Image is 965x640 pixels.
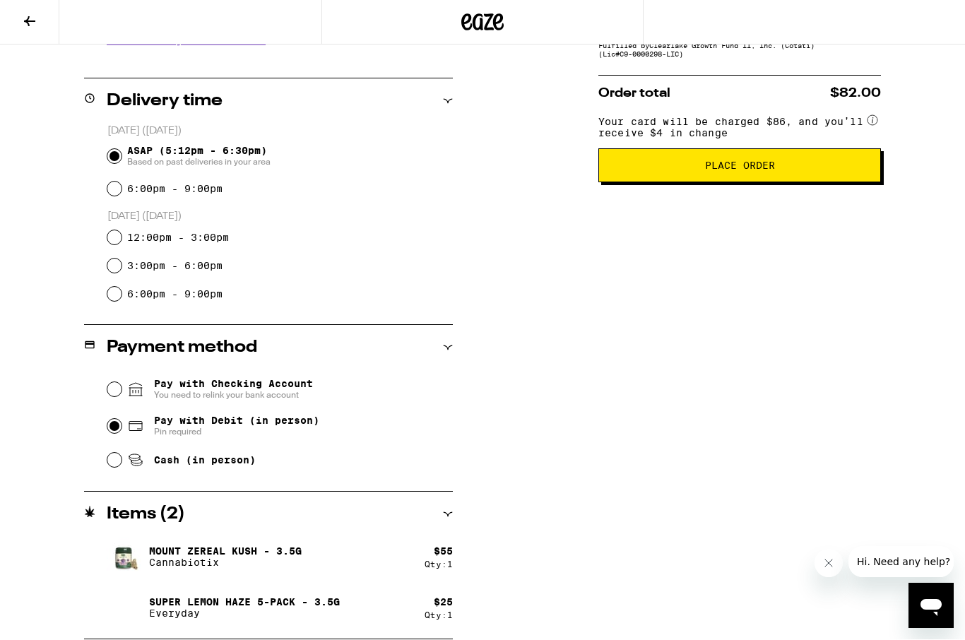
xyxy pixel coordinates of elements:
span: Pay with Checking Account [154,379,313,401]
iframe: Button to launch messaging window [908,583,954,629]
div: $ 55 [434,546,453,557]
h2: Payment method [107,340,257,357]
p: Everyday [149,608,340,620]
p: Mount Zereal Kush - 3.5g [149,546,302,557]
p: [DATE] ([DATE]) [107,125,453,138]
img: Mount Zereal Kush - 3.5g [107,538,146,577]
span: $82.00 [830,88,881,100]
span: Order total [598,88,670,100]
p: Super Lemon Haze 5-Pack - 3.5g [149,597,340,608]
div: Qty: 1 [425,611,453,620]
span: Place Order [705,161,775,171]
span: ASAP (5:12pm - 6:30pm) [127,146,271,168]
h2: Delivery time [107,93,223,110]
span: Cash (in person) [154,455,256,466]
iframe: Message from company [848,547,954,578]
span: You need to relink your bank account [154,390,313,401]
span: Pay with Debit (in person) [154,415,319,427]
button: Place Order [598,149,881,183]
span: Your card will be charged $86, and you’ll receive $4 in change [598,112,864,139]
div: Qty: 1 [425,560,453,569]
label: 12:00pm - 3:00pm [127,232,229,244]
label: 6:00pm - 9:00pm [127,184,223,195]
div: Fulfilled by Clearlake Growth Fund II, Inc. (Cotati) (Lic# C9-0000298-LIC ) [598,42,881,59]
p: We'll contact you at [PHONE_NUMBER] when we arrive [107,57,453,69]
p: [DATE] ([DATE]) [107,211,453,224]
span: Pin required [154,427,319,438]
p: Cannabiotix [149,557,302,569]
span: Based on past deliveries in your area [127,157,271,168]
img: Super Lemon Haze 5-Pack - 3.5g [107,588,146,628]
label: 3:00pm - 6:00pm [127,261,223,272]
iframe: Close message [815,550,843,578]
div: $ 25 [434,597,453,608]
label: 6:00pm - 9:00pm [127,289,223,300]
h2: Items ( 2 ) [107,506,185,523]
